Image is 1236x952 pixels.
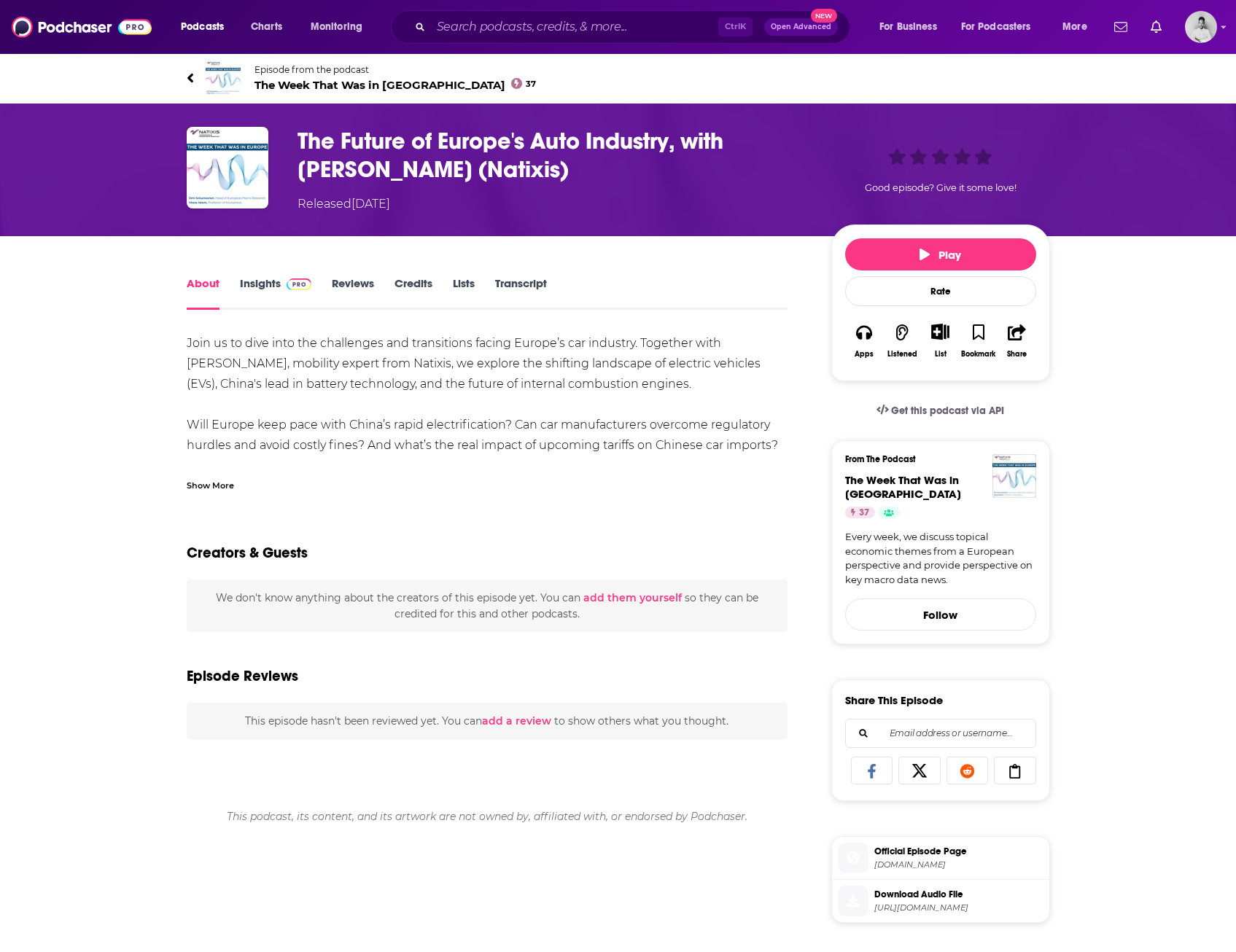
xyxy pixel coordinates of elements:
[216,591,758,620] span: We don't know anything about the creators of this episode yet . You can so they can be credited f...
[811,9,837,23] span: New
[952,15,1052,39] button: open menu
[961,350,995,359] div: Bookmark
[879,17,937,37] span: For Business
[298,195,390,213] div: Released [DATE]
[1185,11,1217,43] img: User Profile
[865,393,1017,429] a: Get this podcast via API
[187,61,1050,95] a: The Week That Was in EuropeEpisode from the podcastThe Week That Was in [GEOGRAPHIC_DATA]37
[935,349,947,359] div: List
[874,888,1043,901] span: Download Audio File
[1185,11,1217,43] button: Show profile menu
[869,15,955,39] button: open menu
[845,276,1036,306] div: Rate
[925,324,955,340] button: Show More Button
[332,276,374,310] a: Reviews
[947,757,989,784] a: Share on Reddit
[1145,15,1167,39] a: Show notifications dropdown
[495,276,547,310] a: Transcript
[1108,15,1133,39] a: Show notifications dropdown
[887,350,917,359] div: Listened
[771,23,831,31] span: Open Advanced
[1052,15,1105,39] button: open menu
[865,182,1017,193] span: Good episode? Give it some love!
[845,473,961,501] span: The Week That Was in [GEOGRAPHIC_DATA]
[405,10,864,44] div: Search podcasts, credits, & more...
[845,598,1036,631] button: Follow
[394,276,432,310] a: Credits
[961,17,1031,37] span: For Podcasters
[845,719,1036,748] div: Search followers
[764,18,838,36] button: Open AdvancedNew
[298,127,808,184] h1: The Future of Europe's Auto Industry, with Valentin Mory (Natixis)
[960,314,998,367] button: Bookmark
[300,15,381,39] button: open menu
[994,757,1036,784] a: Copy Link
[482,713,551,729] button: add a review
[240,276,312,310] a: InsightsPodchaser Pro
[187,667,298,685] h3: Episode Reviews
[845,238,1036,270] button: Play
[526,81,536,87] span: 37
[187,333,788,517] div: Join us to dive into the challenges and transitions facing Europe’s car industry. Together with [...
[838,843,1043,873] a: Official Episode Page[DOMAIN_NAME]
[254,78,537,92] span: The Week That Was in [GEOGRAPHIC_DATA]
[874,902,1043,913] span: https://deucox.podcaster.de/WeekinEurope/media/TWTWE_du_03-10.mp3
[920,248,961,262] span: Play
[992,454,1036,498] img: The Week That Was in Europe
[898,757,941,784] a: Share on X/Twitter
[921,314,959,367] div: Show More ButtonList
[838,886,1043,916] a: Download Audio File[URL][DOMAIN_NAME]
[181,17,224,37] span: Podcasts
[287,278,312,290] img: Podchaser Pro
[431,15,718,39] input: Search podcasts, credits, & more...
[874,859,1043,870] span: deucox.podcaster.de
[187,798,788,835] div: This podcast, its content, and its artwork are not owned by, affiliated with, or endorsed by Podc...
[254,64,537,75] span: Episode from the podcast
[245,714,728,727] span: This episode hasn't been reviewed yet. You can to show others what you thought.
[12,13,152,41] img: Podchaser - Follow, Share and Rate Podcasts
[1185,11,1217,43] span: Logged in as onsibande
[845,473,961,501] a: The Week That Was in Europe
[883,314,921,367] button: Listened
[187,544,308,562] h2: Creators & Guests
[171,15,243,39] button: open menu
[874,845,1043,858] span: Official Episode Page
[845,454,1025,464] h3: From The Podcast
[453,276,475,310] a: Lists
[1007,350,1027,359] div: Share
[845,693,943,707] h3: Share This Episode
[845,507,875,518] a: 37
[851,757,893,784] a: Share on Facebook
[718,17,753,36] span: Ctrl K
[998,314,1035,367] button: Share
[206,61,241,95] img: The Week That Was in Europe
[311,17,362,37] span: Monitoring
[855,350,874,359] div: Apps
[858,719,1024,747] input: Email address or username...
[583,592,682,604] button: add them yourself
[859,506,869,520] span: 37
[891,405,1004,417] span: Get this podcast via API
[187,276,219,310] a: About
[187,127,268,208] img: The Future of Europe's Auto Industry, with Valentin Mory (Natixis)
[251,17,282,37] span: Charts
[845,314,883,367] button: Apps
[845,530,1036,587] a: Every week, we discuss topical economic themes from a European perspective and provide perspectiv...
[241,15,291,39] a: Charts
[1062,17,1087,37] span: More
